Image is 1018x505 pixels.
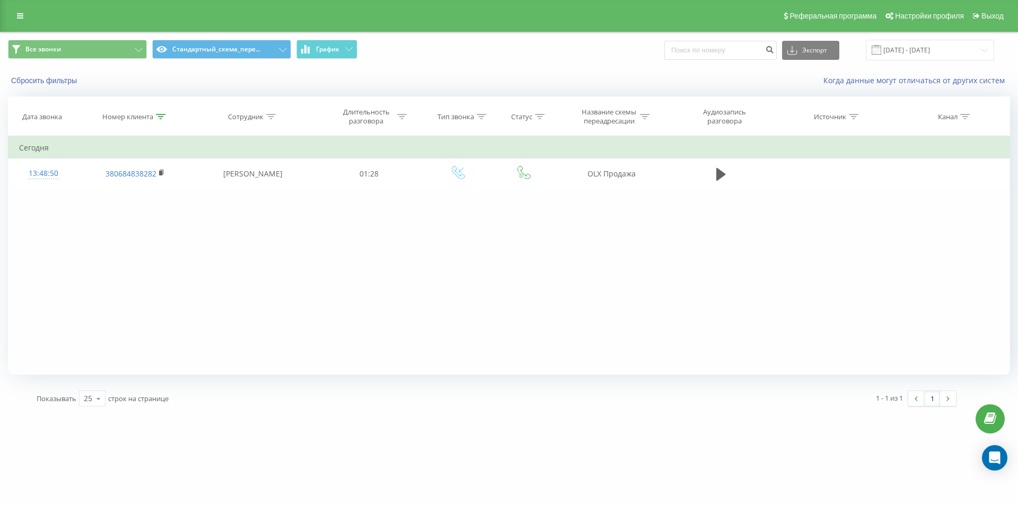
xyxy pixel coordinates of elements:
[581,108,637,126] div: Название схемы переадресации
[437,112,474,121] div: Тип звонка
[876,393,903,403] div: 1 - 1 из 1
[664,41,777,60] input: Поиск по номеру
[192,158,314,189] td: [PERSON_NAME]
[152,40,291,59] button: Стандартный_схема_пере...
[296,40,357,59] button: График
[8,40,147,59] button: Все звонки
[22,112,62,121] div: Дата звонка
[895,12,964,20] span: Настройки профиля
[690,108,759,126] div: Аудиозапись разговора
[102,112,153,121] div: Номер клиента
[511,112,532,121] div: Статус
[924,391,940,406] a: 1
[37,394,76,403] span: Показывать
[982,445,1007,471] div: Open Intercom Messenger
[814,112,846,121] div: Источник
[555,158,668,189] td: OLX Продажа
[108,394,169,403] span: строк на странице
[338,108,394,126] div: Длительность разговора
[228,112,264,121] div: Сотрудник
[823,75,1010,85] a: Когда данные могут отличаться от других систем
[938,112,958,121] div: Канал
[314,158,424,189] td: 01:28
[782,41,839,60] button: Экспорт
[8,137,1010,158] td: Сегодня
[84,393,92,404] div: 25
[106,169,156,179] a: 380684838282
[316,46,339,53] span: График
[981,12,1004,20] span: Выход
[25,45,61,54] span: Все звонки
[8,76,82,85] button: Сбросить фильтры
[19,163,67,184] div: 13:48:50
[789,12,876,20] span: Реферальная программа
